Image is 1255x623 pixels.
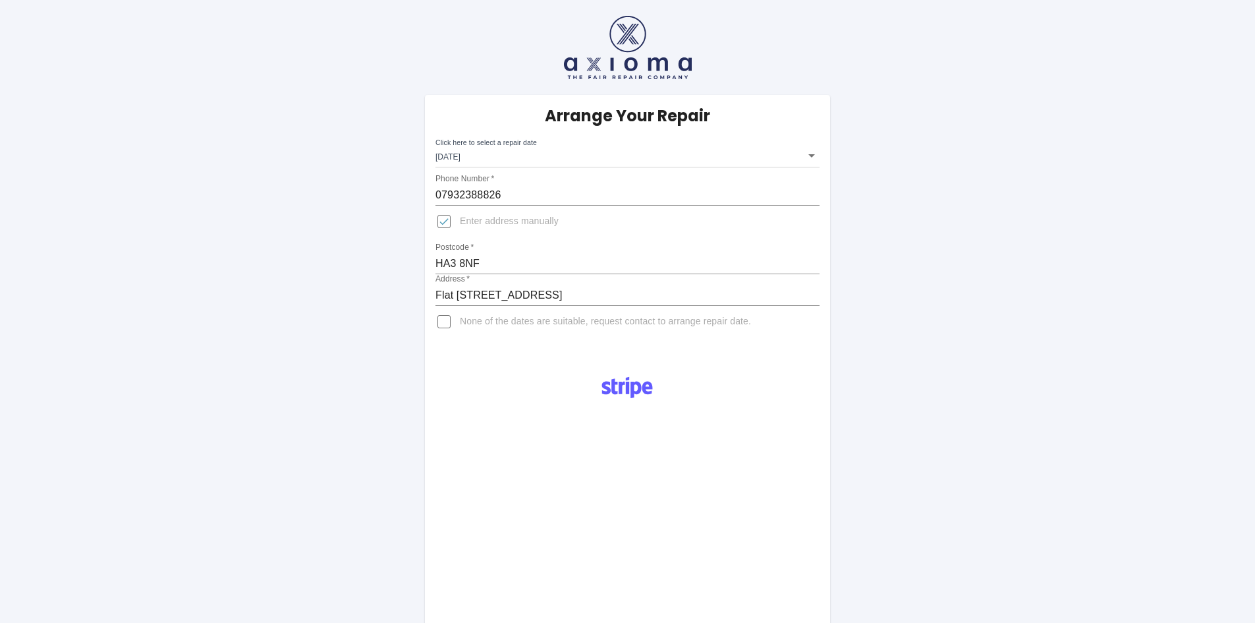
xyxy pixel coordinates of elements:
[435,144,820,167] div: [DATE]
[435,274,470,285] label: Address
[435,173,494,185] label: Phone Number
[545,105,710,127] h5: Arrange Your Repair
[594,372,660,403] img: Logo
[460,215,559,228] span: Enter address manually
[460,315,751,328] span: None of the dates are suitable, request contact to arrange repair date.
[435,138,537,148] label: Click here to select a repair date
[564,16,692,79] img: axioma
[435,242,474,253] label: Postcode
